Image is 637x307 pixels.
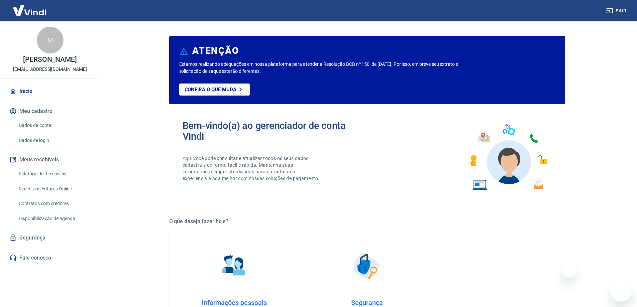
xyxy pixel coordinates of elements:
[8,231,92,245] a: Segurança
[350,249,384,283] img: Segurança
[192,47,239,54] h6: ATENÇÃO
[464,120,552,194] img: Imagem de um avatar masculino com diversos icones exemplificando as funcionalidades do gerenciado...
[169,218,565,225] h5: O que deseja fazer hoje?
[313,299,421,307] h4: Segurança
[180,299,288,307] h4: Informações pessoais
[183,120,367,142] h2: Bem-vindo(a) ao gerenciador de conta Vindi
[16,167,92,181] a: Relatório de Recebíveis
[16,212,92,225] a: Disponibilização de agenda
[179,61,480,75] p: Estamos realizando adequações em nossa plataforma para atender a Resolução BCB nº 150, de [DATE]....
[179,84,250,96] a: Confira o que muda
[8,104,92,119] button: Meu cadastro
[16,134,92,147] a: Dados de login
[37,27,64,53] div: M
[16,197,92,210] a: Contratos com credores
[8,152,92,167] button: Meus recebíveis
[13,66,87,73] p: [EMAIL_ADDRESS][DOMAIN_NAME]
[217,249,251,283] img: Informações pessoais
[562,264,576,278] iframe: Fechar mensagem
[8,0,51,21] img: Vindi
[23,56,77,63] p: [PERSON_NAME]
[610,280,632,302] iframe: Botão para abrir a janela de mensagens
[8,251,92,265] a: Fale conosco
[16,182,92,196] a: Recebíveis Futuros Online
[16,119,92,132] a: Dados da conta
[185,87,236,93] p: Confira o que muda
[183,155,321,182] p: Aqui você pode consultar e atualizar todos os seus dados cadastrais de forma fácil e rápida. Mant...
[8,84,92,99] a: Início
[605,5,629,17] button: Sair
